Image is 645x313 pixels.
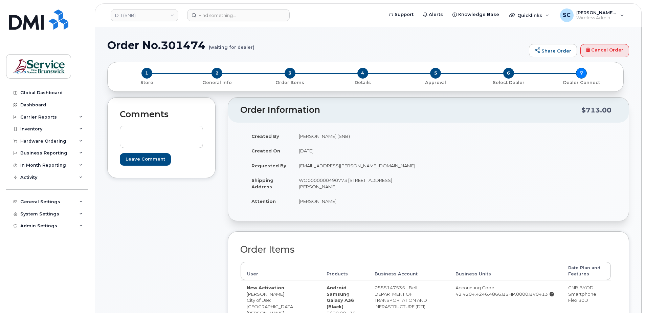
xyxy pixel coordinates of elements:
td: WO0000000490773 [STREET_ADDRESS][PERSON_NAME] [293,173,423,194]
p: Store [116,80,178,86]
strong: Created By [251,133,279,139]
a: 4 Details [326,79,399,86]
strong: Attention [251,199,276,204]
a: Cancel Order [580,44,629,58]
strong: Requested By [251,163,286,168]
span: 4 [357,68,368,79]
th: Business Account [369,262,449,280]
th: User [241,262,320,280]
strong: Shipping Address [251,178,273,189]
h2: Order Information [240,105,581,115]
span: 6 [503,68,514,79]
a: 2 General Info [180,79,253,86]
input: Leave Comment [120,153,171,166]
h1: Order No.301474 [107,39,526,51]
th: Business Units [449,262,562,280]
td: [PERSON_NAME] (SNB) [293,129,423,144]
h2: Order Items [240,245,611,255]
a: 6 Select Dealer [472,79,545,86]
strong: New Activation [247,285,284,290]
a: 1 Store [113,79,180,86]
p: Order Items [256,80,324,86]
h2: Comments [120,110,203,119]
td: [PERSON_NAME] [293,194,423,209]
p: Select Dealer [475,80,542,86]
td: [DATE] [293,143,423,158]
a: Share Order [529,44,577,58]
strong: Created On [251,148,280,153]
th: Products [320,262,369,280]
th: Rate Plan and Features [562,262,611,280]
a: 3 Order Items [253,79,326,86]
strong: Android Samsung Galaxy A36 (Black) [327,285,354,309]
span: 1 [141,68,152,79]
small: (waiting for dealer) [209,39,254,50]
p: General Info [183,80,250,86]
span: 5 [430,68,441,79]
div: $713.00 [581,104,611,117]
div: Accounting Code: 42.4204.4246.4866.BSHP.0000.BV0413 [455,285,556,297]
p: Approval [402,80,469,86]
a: 5 Approval [399,79,472,86]
p: Details [329,80,396,86]
td: [EMAIL_ADDRESS][PERSON_NAME][DOMAIN_NAME] [293,158,423,173]
span: 3 [285,68,295,79]
span: 2 [212,68,222,79]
